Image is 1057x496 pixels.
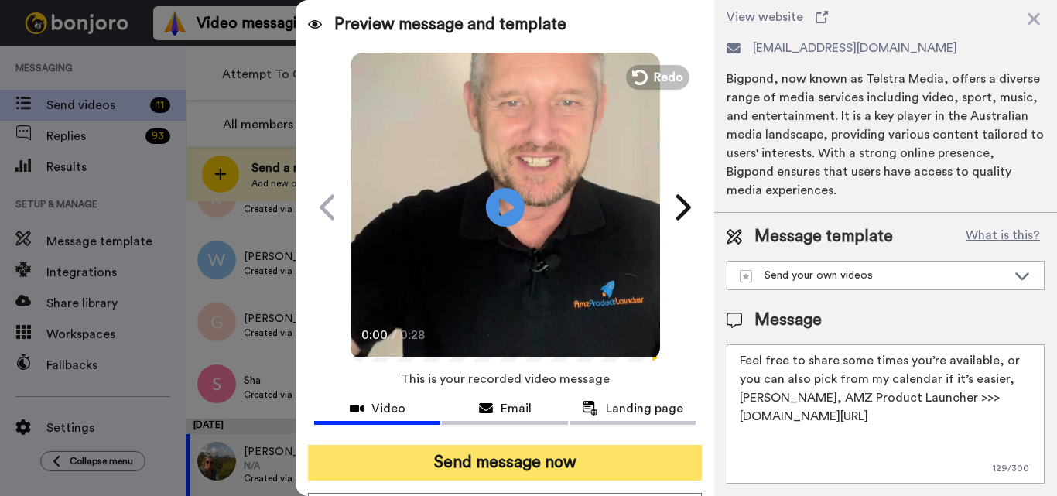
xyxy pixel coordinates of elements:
img: demo-template.svg [740,270,752,282]
textarea: Feel free to share some times you’re available, or you can also pick from my calendar if it’s eas... [727,344,1045,484]
div: Send your own videos [740,268,1007,283]
div: Bigpond, now known as Telstra Media, offers a diverse range of media services including video, sp... [727,70,1045,200]
span: Email [501,399,532,418]
span: 0:00 [361,326,388,344]
span: 0:28 [400,326,427,344]
button: Send message now [308,445,702,481]
span: Landing page [606,399,683,418]
span: Message [754,309,822,332]
button: What is this? [961,225,1045,248]
span: This is your recorded video message [401,362,610,396]
span: / [392,326,397,344]
span: Video [371,399,405,418]
span: Message template [754,225,893,248]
